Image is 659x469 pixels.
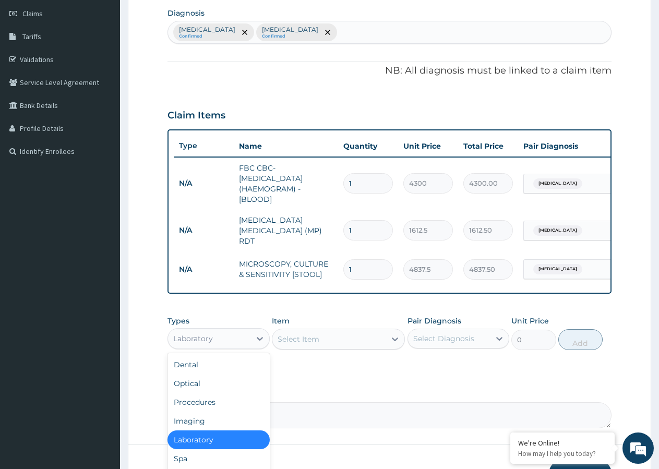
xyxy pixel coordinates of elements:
[398,136,458,157] th: Unit Price
[278,334,319,344] div: Select Item
[234,136,338,157] th: Name
[518,136,633,157] th: Pair Diagnosis
[174,174,234,193] td: N/A
[61,131,144,237] span: We're online!
[262,34,318,39] small: Confirmed
[408,316,461,326] label: Pair Diagnosis
[338,136,398,157] th: Quantity
[323,28,332,37] span: remove selection option
[167,393,270,412] div: Procedures
[179,26,235,34] p: [MEDICAL_DATA]
[167,374,270,393] div: Optical
[22,32,41,41] span: Tariffs
[174,260,234,279] td: N/A
[174,221,234,240] td: N/A
[179,34,235,39] small: Confirmed
[558,329,603,350] button: Add
[22,9,43,18] span: Claims
[272,316,290,326] label: Item
[167,110,225,122] h3: Claim Items
[171,5,196,30] div: Minimize live chat window
[518,449,607,458] p: How may I help you today?
[167,412,270,430] div: Imaging
[5,285,199,321] textarea: Type your message and hit 'Enter'
[234,254,338,285] td: MICROSCOPY, CULTURE & SENSITIVITY [STOOL]
[262,26,318,34] p: [MEDICAL_DATA]
[173,333,213,344] div: Laboratory
[511,316,549,326] label: Unit Price
[240,28,249,37] span: remove selection option
[458,136,518,157] th: Total Price
[167,8,205,18] label: Diagnosis
[533,264,582,274] span: [MEDICAL_DATA]
[413,333,474,344] div: Select Diagnosis
[533,225,582,236] span: [MEDICAL_DATA]
[167,355,270,374] div: Dental
[174,136,234,155] th: Type
[54,58,175,72] div: Chat with us now
[167,64,612,78] p: NB: All diagnosis must be linked to a claim item
[234,158,338,210] td: FBC CBC-[MEDICAL_DATA] (HAEMOGRAM) - [BLOOD]
[167,317,189,326] label: Types
[167,388,612,396] label: Comment
[234,210,338,251] td: [MEDICAL_DATA] [MEDICAL_DATA] (MP) RDT
[19,52,42,78] img: d_794563401_company_1708531726252_794563401
[167,449,270,468] div: Spa
[533,178,582,189] span: [MEDICAL_DATA]
[518,438,607,448] div: We're Online!
[167,430,270,449] div: Laboratory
